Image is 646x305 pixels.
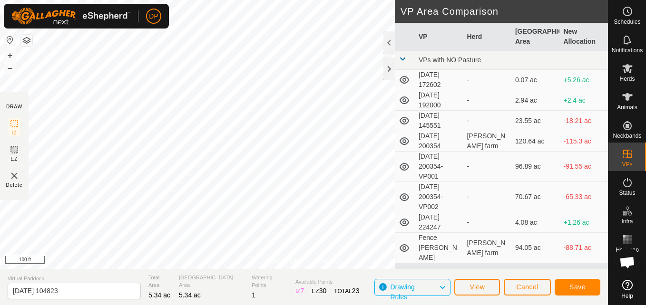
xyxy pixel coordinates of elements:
td: -91.55 ac [559,152,608,182]
td: Fence [PERSON_NAME] [415,233,463,263]
span: IZ [12,129,17,136]
td: +2.4 ac [559,90,608,111]
span: Status [619,190,635,196]
button: Map Layers [21,35,32,46]
div: - [467,95,508,105]
span: 5.34 ac [179,291,201,299]
div: [PERSON_NAME] farm [467,238,508,258]
div: - [467,218,508,228]
td: +5.26 ac [559,70,608,90]
span: 23 [352,287,360,295]
span: Total Area [148,274,171,289]
div: - [467,75,508,85]
span: Save [569,283,586,291]
td: 4.08 ac [511,212,560,233]
span: 30 [319,287,327,295]
td: [DATE] 200354-VP002 [415,182,463,212]
span: [GEOGRAPHIC_DATA] Area [179,274,244,289]
button: View [454,279,500,295]
th: New Allocation [559,23,608,51]
button: Save [555,279,600,295]
td: 23.55 ac [511,111,560,131]
span: View [470,283,485,291]
a: Contact Us [313,257,342,265]
span: Schedules [614,19,640,25]
span: Watering Points [252,274,288,289]
a: Help [608,276,646,303]
div: DRAW [6,103,22,110]
th: [GEOGRAPHIC_DATA] Area [511,23,560,51]
div: - [467,162,508,172]
img: VP [9,170,20,181]
img: Gallagher Logo [11,8,130,25]
span: VPs with NO Pasture [419,56,481,64]
span: Notifications [612,48,643,53]
td: 94.05 ac [511,233,560,263]
td: -18.21 ac [559,111,608,131]
span: 1 [252,291,255,299]
td: [DATE] 172602 [415,70,463,90]
td: [DATE] 200354-VP001 [415,152,463,182]
span: 7 [301,287,304,295]
button: Reset Map [4,34,16,46]
td: [DATE] 145551 [415,111,463,131]
td: 120.64 ac [511,131,560,152]
span: Heatmap [616,247,639,253]
td: [DATE] 192000 [415,90,463,111]
span: EZ [11,155,18,162]
span: Drawing Rules [390,283,414,301]
button: – [4,62,16,74]
th: Herd [463,23,511,51]
td: 2.94 ac [511,90,560,111]
div: TOTAL [334,286,359,296]
span: Help [621,293,633,299]
div: IZ [295,286,304,296]
span: Neckbands [613,133,641,139]
a: Privacy Policy [266,257,302,265]
th: VP [415,23,463,51]
span: Infra [621,219,633,224]
div: [PERSON_NAME] farm [467,131,508,151]
h2: VP Area Comparison [401,6,608,17]
span: DP [149,11,158,21]
td: [DATE] 200354 [415,131,463,152]
span: VPs [622,162,632,167]
span: 5.34 ac [148,291,170,299]
td: 70.67 ac [511,182,560,212]
span: Virtual Paddock [8,275,141,283]
td: 96.89 ac [511,152,560,182]
span: Cancel [516,283,538,291]
td: +1.26 ac [559,212,608,233]
td: -88.71 ac [559,233,608,263]
a: Open chat [613,248,642,276]
span: Delete [6,181,23,189]
div: - [467,192,508,202]
button: Cancel [504,279,551,295]
td: 0.07 ac [511,70,560,90]
td: -115.3 ac [559,131,608,152]
div: - [467,116,508,126]
div: EZ [312,286,326,296]
span: Herds [619,76,635,82]
span: Available Points [295,278,360,286]
td: -65.33 ac [559,182,608,212]
button: + [4,50,16,61]
td: [DATE] 224247 [415,212,463,233]
span: Animals [617,105,637,110]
